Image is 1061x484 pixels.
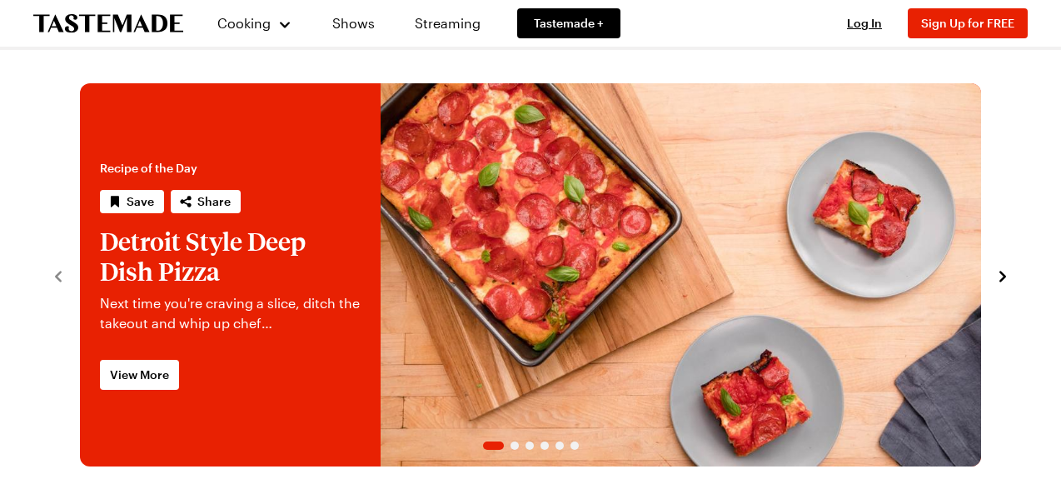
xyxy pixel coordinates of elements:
[100,190,164,213] button: Save recipe
[540,442,549,450] span: Go to slide 4
[197,193,231,210] span: Share
[570,442,579,450] span: Go to slide 6
[831,15,898,32] button: Log In
[50,265,67,285] button: navigate to previous item
[217,3,292,43] button: Cooking
[517,8,620,38] a: Tastemade +
[555,442,564,450] span: Go to slide 5
[33,14,183,33] a: To Tastemade Home Page
[483,442,504,450] span: Go to slide 1
[994,265,1011,285] button: navigate to next item
[921,16,1014,30] span: Sign Up for FREE
[217,15,271,31] span: Cooking
[526,442,534,450] span: Go to slide 3
[534,15,604,32] span: Tastemade +
[847,16,882,30] span: Log In
[511,442,519,450] span: Go to slide 2
[171,190,241,213] button: Share
[100,360,179,390] a: View More
[908,8,1028,38] button: Sign Up for FREE
[80,83,981,467] div: 1 / 6
[110,367,169,383] span: View More
[127,193,154,210] span: Save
